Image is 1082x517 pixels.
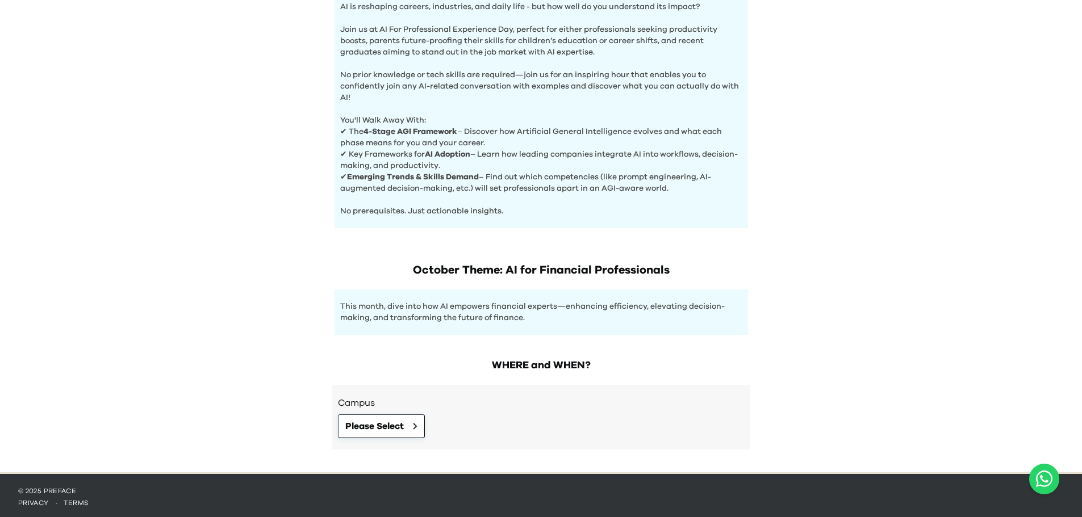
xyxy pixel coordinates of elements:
[1029,464,1059,494] a: Chat with us on WhatsApp
[338,414,425,438] button: Please Select
[335,262,748,278] h1: October Theme: AI for Financial Professionals
[338,396,745,410] h3: Campus
[332,358,750,373] h2: WHERE and WHEN?
[340,103,742,126] p: You'll Walk Away With:
[340,12,742,58] p: Join us at AI For Professional Experience Day, perfect for either professionals seeking productiv...
[340,149,742,171] p: ✔ Key Frameworks for – Learn how leading companies integrate AI into workflows, decision-making, ...
[340,126,742,149] p: ✔ The – Discover how Artificial General Intelligence evolves and what each phase means for you an...
[18,499,49,506] a: privacy
[347,173,479,181] b: Emerging Trends & Skills Demand
[1029,464,1059,494] button: Open WhatsApp chat
[340,1,742,12] p: AI is reshaping careers, industries, and daily life - but how well do you understand its impact?
[49,499,64,506] span: ·
[18,486,1064,495] p: © 2025 Preface
[425,150,470,158] b: AI Adoption
[364,128,457,136] b: 4-Stage AGI Framework
[64,499,89,506] a: terms
[340,194,742,217] p: No prerequisites. Just actionable insights.
[340,58,742,103] p: No prior knowledge or tech skills are required—join us for an inspiring hour that enables you to ...
[345,419,404,433] span: Please Select
[340,301,742,323] p: This month, dive into how AI empowers financial experts—enhancing efficiency, elevating decision-...
[340,171,742,194] p: ✔ – Find out which competencies (like prompt engineering, AI-augmented decision-making, etc.) wil...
